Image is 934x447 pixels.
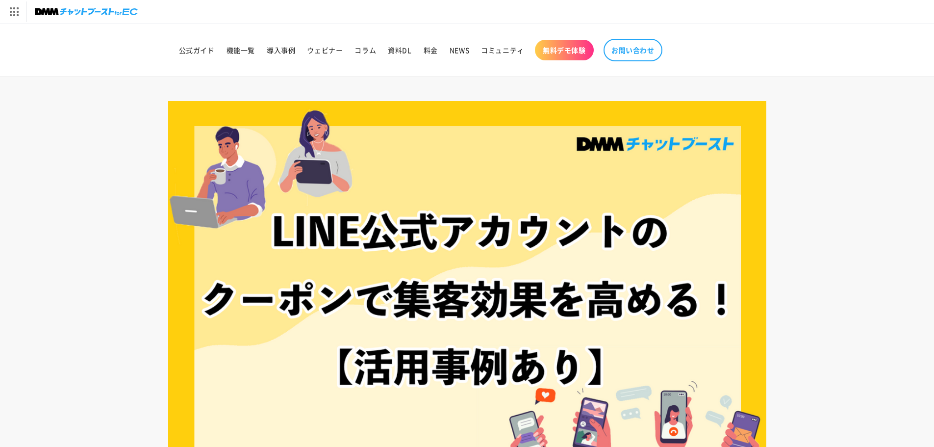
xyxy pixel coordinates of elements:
a: 機能一覧 [221,40,261,60]
a: 料金 [418,40,444,60]
span: コラム [354,46,376,54]
span: コミュニティ [481,46,524,54]
a: 無料デモ体験 [535,40,594,60]
span: ウェビナー [307,46,343,54]
a: 資料DL [382,40,417,60]
span: 導入事例 [267,46,295,54]
span: 公式ガイド [179,46,215,54]
a: コミュニティ [475,40,530,60]
a: NEWS [444,40,475,60]
img: サービス [1,1,26,22]
img: チャットブーストforEC [35,5,138,19]
span: 無料デモ体験 [543,46,586,54]
span: 料金 [424,46,438,54]
span: NEWS [450,46,469,54]
a: 導入事例 [261,40,301,60]
span: 資料DL [388,46,411,54]
a: 公式ガイド [173,40,221,60]
a: コラム [349,40,382,60]
span: お問い合わせ [611,46,655,54]
a: お問い合わせ [604,39,662,61]
a: ウェビナー [301,40,349,60]
span: 機能一覧 [227,46,255,54]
